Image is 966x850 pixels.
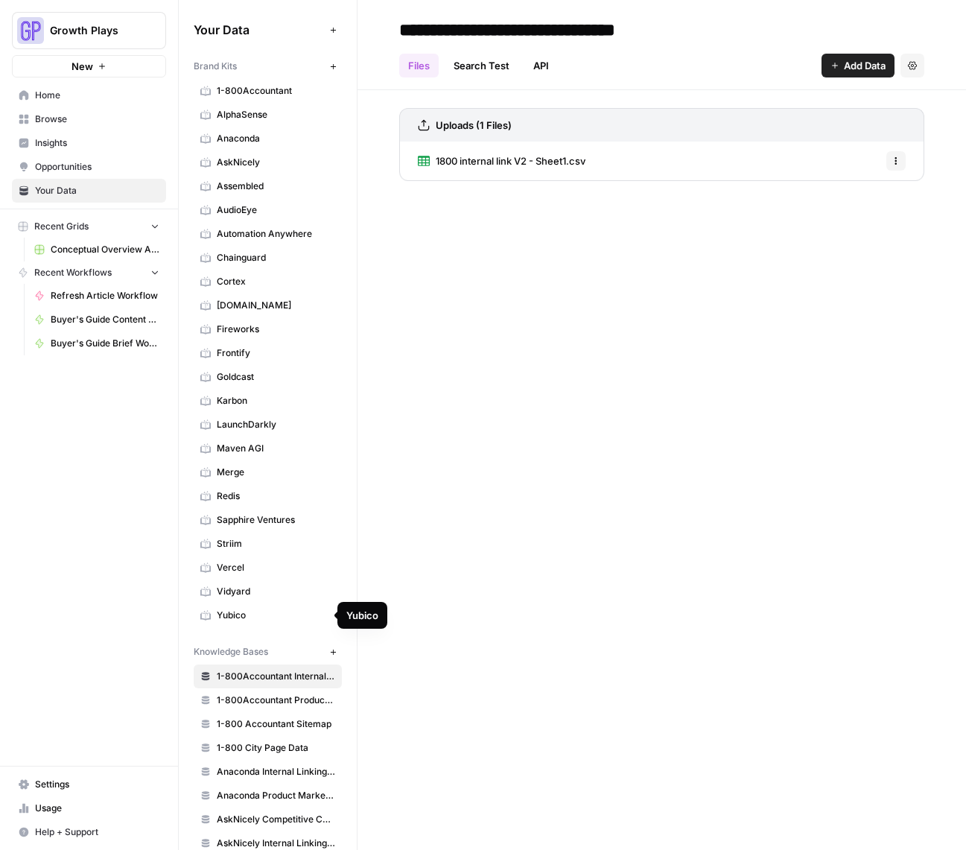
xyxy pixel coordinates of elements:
[194,60,237,73] span: Brand Kits
[194,665,342,688] a: 1-800Accountant Internal Linking
[194,784,342,808] a: Anaconda Product Marketing Wiki
[194,580,342,603] a: Vidyard
[217,108,335,121] span: AlphaSense
[217,394,335,407] span: Karbon
[35,136,159,150] span: Insights
[194,246,342,270] a: Chainguard
[35,184,159,197] span: Your Data
[12,155,166,179] a: Opportunities
[28,238,166,261] a: Conceptual Overview Article Grid
[844,58,886,73] span: Add Data
[217,585,335,598] span: Vidyard
[418,142,585,180] a: 1800 internal link V2 - Sheet1.csv
[194,556,342,580] a: Vercel
[51,337,159,350] span: Buyer's Guide Brief Workflow
[194,508,342,532] a: Sapphire Ventures
[217,180,335,193] span: Assembled
[194,150,342,174] a: AskNicely
[194,317,342,341] a: Fireworks
[217,299,335,312] span: [DOMAIN_NAME]
[194,532,342,556] a: Striim
[51,243,159,256] span: Conceptual Overview Article Grid
[12,215,166,238] button: Recent Grids
[194,270,342,294] a: Cortex
[12,55,166,77] button: New
[194,460,342,484] a: Merge
[194,127,342,150] a: Anaconda
[217,609,335,622] span: Yubico
[217,513,335,527] span: Sapphire Ventures
[17,17,44,44] img: Growth Plays Logo
[35,160,159,174] span: Opportunities
[217,323,335,336] span: Fireworks
[194,21,324,39] span: Your Data
[194,645,268,659] span: Knowledge Bases
[217,670,335,683] span: 1-800Accountant Internal Linking
[217,227,335,241] span: Automation Anywhere
[217,251,335,264] span: Chainguard
[217,275,335,288] span: Cortex
[28,332,166,355] a: Buyer's Guide Brief Workflow
[217,561,335,574] span: Vercel
[12,820,166,844] button: Help + Support
[524,54,558,77] a: API
[217,203,335,217] span: AudioEye
[35,778,159,791] span: Settings
[217,717,335,731] span: 1-800 Accountant Sitemap
[217,370,335,384] span: Goldcast
[217,694,335,707] span: 1-800Accountant Product Marketing
[217,813,335,826] span: AskNicely Competitive Content Database
[194,413,342,437] a: LaunchDarkly
[34,266,112,279] span: Recent Workflows
[194,365,342,389] a: Goldcast
[217,418,335,431] span: LaunchDarkly
[418,109,512,142] a: Uploads (1 Files)
[12,773,166,796] a: Settings
[12,107,166,131] a: Browse
[194,222,342,246] a: Automation Anywhere
[194,712,342,736] a: 1-800 Accountant Sitemap
[194,341,342,365] a: Frontify
[194,437,342,460] a: Maven AGI
[51,289,159,302] span: Refresh Article Workflow
[194,174,342,198] a: Assembled
[436,153,585,168] span: 1800 internal link V2 - Sheet1.csv
[50,23,140,38] span: Growth Plays
[217,837,335,850] span: AskNicely Internal Linking KB
[35,825,159,839] span: Help + Support
[12,179,166,203] a: Your Data
[217,442,335,455] span: Maven AGI
[35,112,159,126] span: Browse
[12,261,166,284] button: Recent Workflows
[217,84,335,98] span: 1-800Accountant
[194,103,342,127] a: AlphaSense
[72,59,93,74] span: New
[217,156,335,169] span: AskNicely
[194,198,342,222] a: AudioEye
[194,389,342,413] a: Karbon
[217,489,335,503] span: Redis
[194,808,342,831] a: AskNicely Competitive Content Database
[35,802,159,815] span: Usage
[194,484,342,508] a: Redis
[12,83,166,107] a: Home
[217,466,335,479] span: Merge
[194,79,342,103] a: 1-800Accountant
[194,294,342,317] a: [DOMAIN_NAME]
[28,284,166,308] a: Refresh Article Workflow
[194,736,342,760] a: 1-800 City Page Data
[12,131,166,155] a: Insights
[217,346,335,360] span: Frontify
[194,603,342,627] a: Yubico
[217,537,335,551] span: Striim
[445,54,518,77] a: Search Test
[194,760,342,784] a: Anaconda Internal Linking KB
[12,12,166,49] button: Workspace: Growth Plays
[217,765,335,778] span: Anaconda Internal Linking KB
[399,54,439,77] a: Files
[217,789,335,802] span: Anaconda Product Marketing Wiki
[822,54,894,77] button: Add Data
[194,688,342,712] a: 1-800Accountant Product Marketing
[436,118,512,133] h3: Uploads (1 Files)
[51,313,159,326] span: Buyer's Guide Content Workflow - Gemini/[PERSON_NAME] Version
